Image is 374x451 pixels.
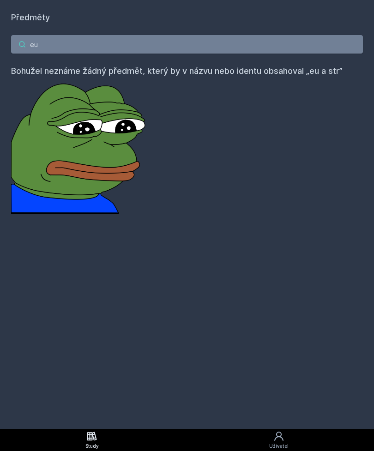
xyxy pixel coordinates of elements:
div: Uživatel [269,443,289,450]
img: error_picture.png [11,78,150,214]
h1: Předměty [11,11,363,24]
div: Study [85,443,99,450]
input: Název nebo ident předmětu… [11,35,363,54]
h4: Bohužel neznáme žádný předmět, který by v názvu nebo identu obsahoval „eu a str” [11,65,363,78]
